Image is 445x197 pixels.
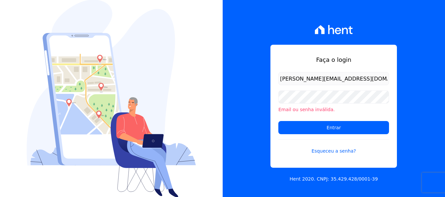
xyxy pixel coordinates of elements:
[278,72,389,85] input: Email
[278,55,389,64] h1: Faça o login
[278,139,389,155] a: Esqueceu a senha?
[290,176,378,183] p: Hent 2020. CNPJ: 35.429.428/0001-39
[278,106,389,113] li: Email ou senha inválida.
[278,121,389,134] input: Entrar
